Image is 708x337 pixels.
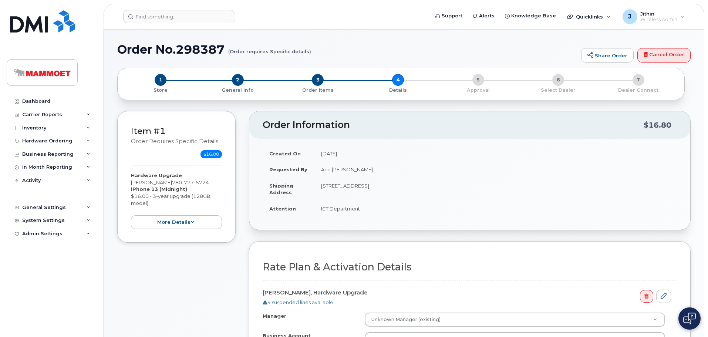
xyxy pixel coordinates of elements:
small: (Order requires Specific details) [228,43,311,54]
strong: Created On [269,151,301,156]
strong: Attention [269,206,296,212]
p: Store [127,87,195,94]
td: [DATE] [314,145,677,162]
span: 780 [172,179,209,185]
span: Unknown Manager (existing) [367,316,441,323]
a: Share Order [581,48,634,63]
span: 2 [232,74,244,86]
p: General Info [201,87,275,94]
a: 1 Store [124,86,198,94]
small: Order requires Specific details [131,138,218,145]
a: Cancel Order [637,48,691,63]
a: 3 Order Items [278,86,358,94]
div: [PERSON_NAME] $16.00 - 3-year upgrade (128GB model) [131,172,222,229]
div: $16.80 [644,118,671,132]
strong: iPhone 13 (Midnight) [131,186,187,192]
span: 1 [155,74,166,86]
td: ICT Department [314,200,677,217]
strong: Hardware Upgrade [131,172,182,178]
a: Item #1 [131,126,166,136]
h2: Order Information [263,120,644,130]
h4: [PERSON_NAME], Hardware Upgrade [263,290,671,296]
h2: Rate Plan & Activation Details [263,262,677,273]
span: $16.00 [200,150,222,158]
strong: Requested By [269,166,307,172]
h1: Order No.298387 [117,43,577,56]
p: Order Items [281,87,355,94]
button: more details [131,215,222,229]
strong: Shipping Address [269,183,293,196]
span: 3 [312,74,324,86]
label: Manager [263,313,286,320]
img: Open chat [683,313,696,324]
td: Ace [PERSON_NAME] [314,161,677,178]
a: Unknown Manager (existing) [365,313,665,326]
span: 777 [182,179,194,185]
span: 5724 [194,179,209,185]
td: [STREET_ADDRESS] [314,178,677,200]
a: 2 General Info [198,86,278,94]
div: 4 suspended lines available. [263,299,671,306]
